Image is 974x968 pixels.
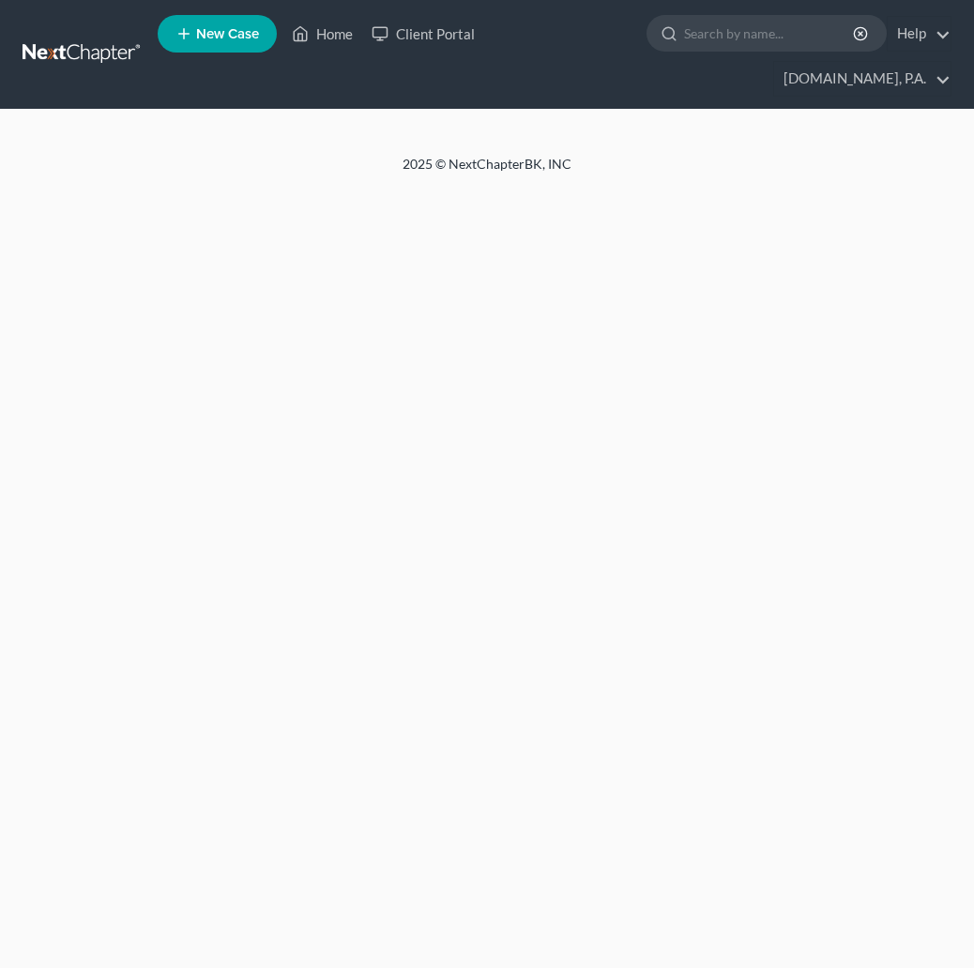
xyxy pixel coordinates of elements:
div: 2025 © NextChapterBK, INC [37,155,937,189]
a: [DOMAIN_NAME], P.A. [774,62,951,96]
a: Home [282,17,362,51]
span: New Case [196,27,259,41]
a: Client Portal [362,17,484,51]
a: Help [888,17,951,51]
input: Search by name... [684,16,856,51]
